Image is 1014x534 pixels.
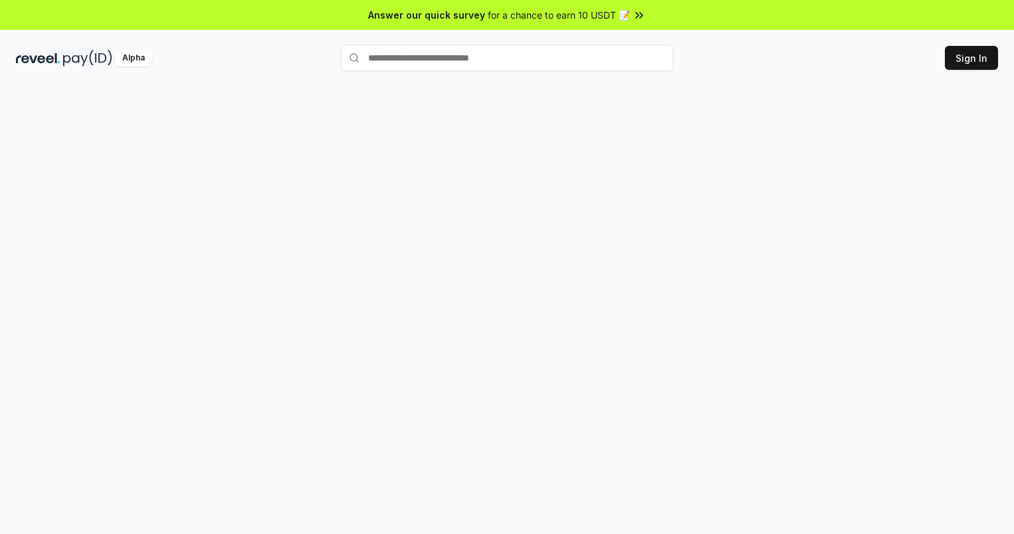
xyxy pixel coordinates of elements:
span: for a chance to earn 10 USDT 📝 [488,8,630,22]
button: Sign In [945,46,998,70]
img: reveel_dark [16,50,60,67]
div: Alpha [115,50,152,67]
span: Answer our quick survey [368,8,485,22]
img: pay_id [63,50,112,67]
